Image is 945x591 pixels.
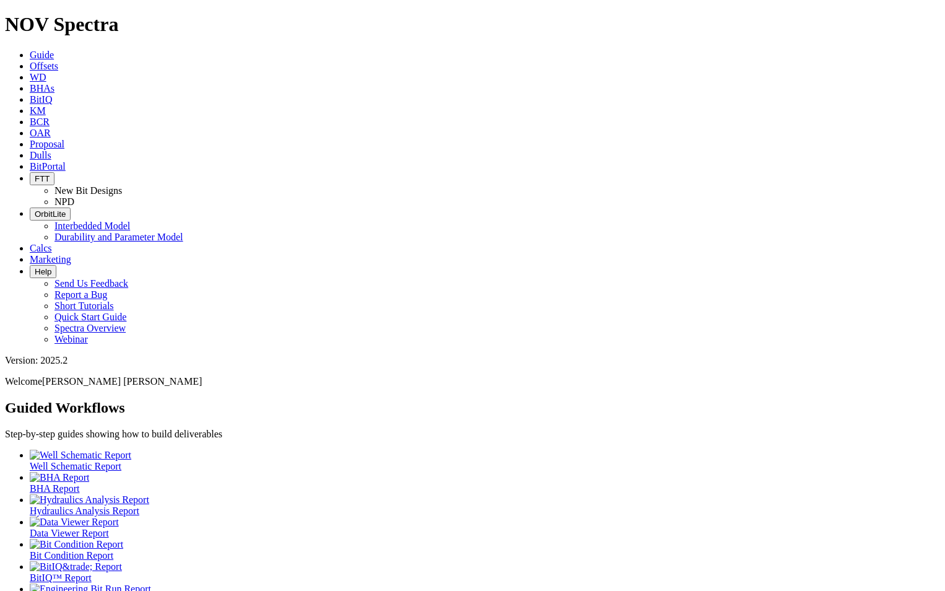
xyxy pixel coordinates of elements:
h2: Guided Workflows [5,400,940,416]
a: Bit Condition Report Bit Condition Report [30,539,940,561]
a: Offsets [30,61,58,71]
span: Well Schematic Report [30,461,121,471]
a: KM [30,105,46,116]
span: BHA Report [30,483,79,494]
span: Help [35,267,51,276]
button: OrbitLite [30,208,71,221]
a: NPD [54,196,74,207]
img: Hydraulics Analysis Report [30,494,149,506]
a: BCR [30,116,50,127]
h1: NOV Spectra [5,13,940,36]
a: Dulls [30,150,51,160]
a: OAR [30,128,51,138]
a: Report a Bug [54,289,107,300]
a: Send Us Feedback [54,278,128,289]
button: Help [30,265,56,278]
img: BHA Report [30,472,89,483]
p: Step-by-step guides showing how to build deliverables [5,429,940,440]
a: Marketing [30,254,71,265]
span: Hydraulics Analysis Report [30,506,139,516]
div: Version: 2025.2 [5,355,940,366]
a: Spectra Overview [54,323,126,333]
span: FTT [35,174,50,183]
a: Short Tutorials [54,300,114,311]
span: [PERSON_NAME] [PERSON_NAME] [42,376,202,387]
img: BitIQ&trade; Report [30,561,122,572]
a: Data Viewer Report Data Viewer Report [30,517,940,538]
a: Quick Start Guide [54,312,126,322]
a: BitIQ [30,94,52,105]
button: FTT [30,172,54,185]
a: BitPortal [30,161,66,172]
a: Calcs [30,243,52,253]
a: Durability and Parameter Model [54,232,183,242]
a: Well Schematic Report Well Schematic Report [30,450,940,471]
a: Hydraulics Analysis Report Hydraulics Analysis Report [30,494,940,516]
span: OrbitLite [35,209,66,219]
p: Welcome [5,376,940,387]
span: Bit Condition Report [30,550,113,561]
a: BitIQ&trade; Report BitIQ™ Report [30,561,940,583]
a: WD [30,72,46,82]
a: Interbedded Model [54,221,130,231]
span: Data Viewer Report [30,528,109,538]
a: Proposal [30,139,64,149]
img: Bit Condition Report [30,539,123,550]
a: Webinar [54,334,88,344]
a: BHAs [30,83,54,94]
img: Data Viewer Report [30,517,119,528]
span: BitIQ™ Report [30,572,92,583]
a: Guide [30,50,54,60]
img: Well Schematic Report [30,450,131,461]
a: New Bit Designs [54,185,122,196]
a: BHA Report BHA Report [30,472,940,494]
